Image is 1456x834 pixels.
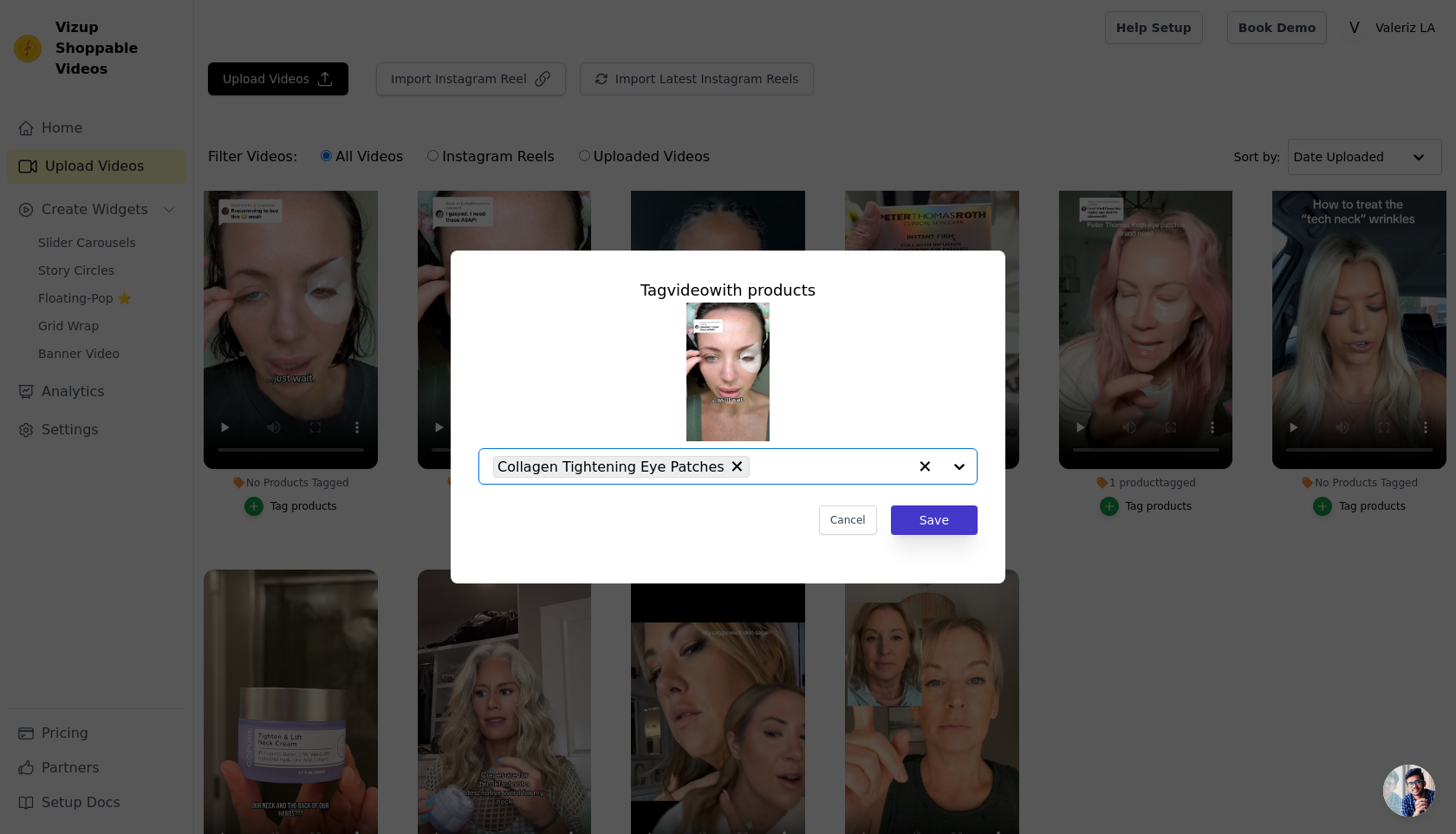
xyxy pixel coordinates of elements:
button: Cancel [819,505,877,535]
span: Collagen Tightening Eye Patches [497,456,725,478]
div: Tag video with products [478,278,978,303]
button: Save [891,505,978,535]
img: tn-63926449eff24eb2a46b30855dab7972.png [686,303,770,441]
a: Open chat [1383,765,1435,817]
